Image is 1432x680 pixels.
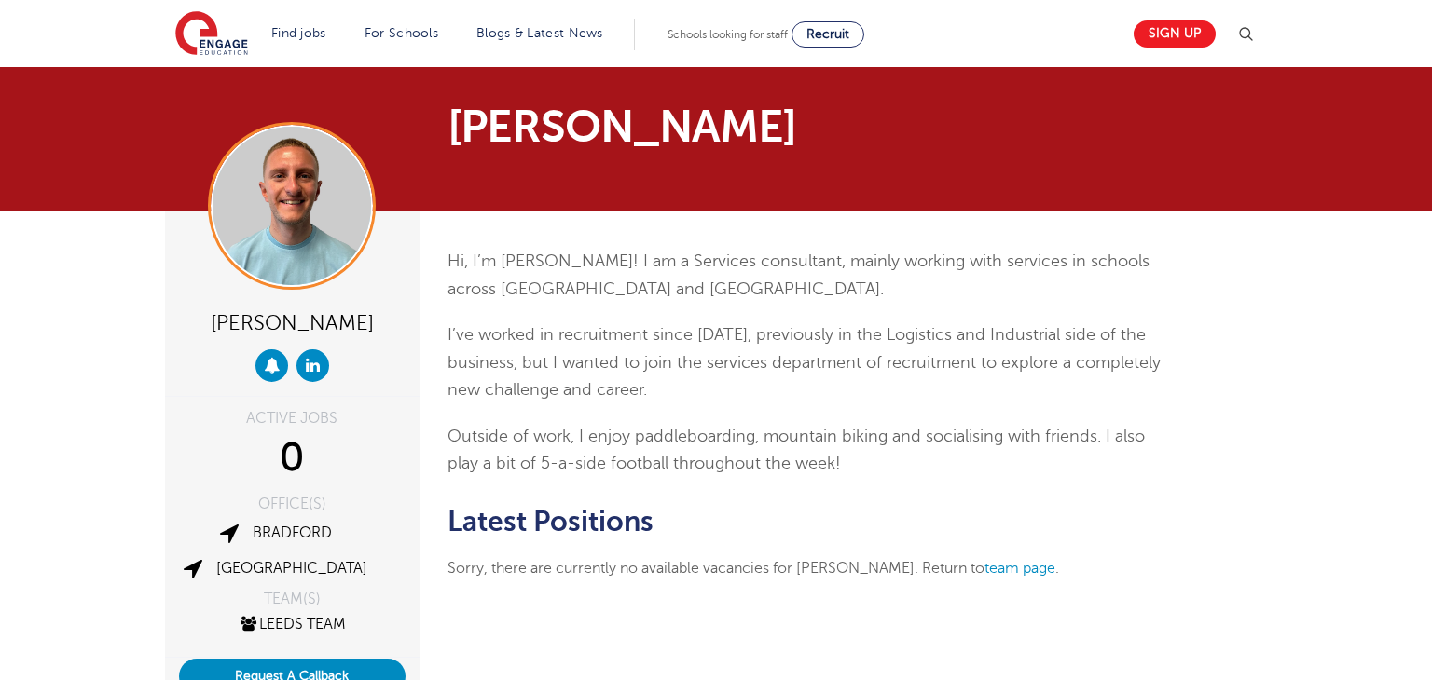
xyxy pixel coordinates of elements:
[179,411,406,426] div: ACTIVE JOBS
[476,26,603,40] a: Blogs & Latest News
[175,11,248,58] img: Engage Education
[365,26,438,40] a: For Schools
[179,592,406,606] div: TEAM(S)
[271,26,326,40] a: Find jobs
[447,321,1174,404] p: I’ve worked in recruitment since [DATE], previously in the Logistics and Industrial side of the b...
[216,560,367,577] a: [GEOGRAPHIC_DATA]
[447,556,1174,580] p: Sorry, there are currently no available vacancies for [PERSON_NAME]. Return to .
[668,28,788,41] span: Schools looking for staff
[447,248,1174,303] p: Hi, I’m [PERSON_NAME]! I am a Services consultant, mainly working with services in schools across...
[253,524,332,541] a: Bradford
[447,104,890,149] h1: [PERSON_NAME]
[447,423,1174,478] p: Outside of work, I enjoy paddleboarding, mountain biking and socialising with friends. I also pla...
[238,616,346,632] a: Leeds Team
[792,21,864,48] a: Recruit
[806,27,849,41] span: Recruit
[447,506,1174,537] h2: Latest Positions
[179,496,406,511] div: OFFICE(S)
[1134,20,1216,48] a: Sign up
[179,435,406,482] div: 0
[984,560,1055,577] a: team page
[179,304,406,340] div: [PERSON_NAME]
